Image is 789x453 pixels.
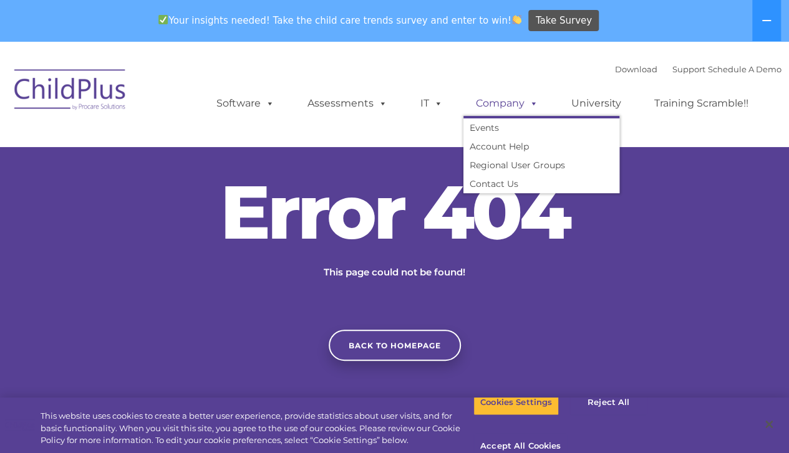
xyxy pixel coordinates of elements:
a: Software [204,91,287,116]
img: 👏 [512,15,521,24]
a: Contact Us [463,174,619,193]
a: Back to homepage [329,330,461,361]
a: Account Help [463,137,619,156]
button: Close [755,411,783,438]
p: This page could not be found! [264,265,526,280]
a: IT [408,91,455,116]
font: | [615,64,782,74]
a: Training Scramble!! [642,91,761,116]
span: Your insights needed! Take the child care trends survey and enter to win! [153,8,527,32]
div: This website uses cookies to create a better user experience, provide statistics about user visit... [41,410,473,447]
a: Regional User Groups [463,156,619,174]
img: ChildPlus by Procare Solutions [8,60,133,123]
a: Events [463,118,619,137]
a: Assessments [295,91,400,116]
a: Schedule A Demo [708,64,782,74]
h2: Error 404 [208,174,582,249]
button: Cookies Settings [473,389,559,416]
a: Take Survey [528,10,599,32]
a: Support [672,64,705,74]
a: Download [615,64,657,74]
img: ✅ [158,15,168,24]
a: University [559,91,634,116]
a: Company [463,91,551,116]
span: Take Survey [536,10,592,32]
button: Reject All [569,389,647,416]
